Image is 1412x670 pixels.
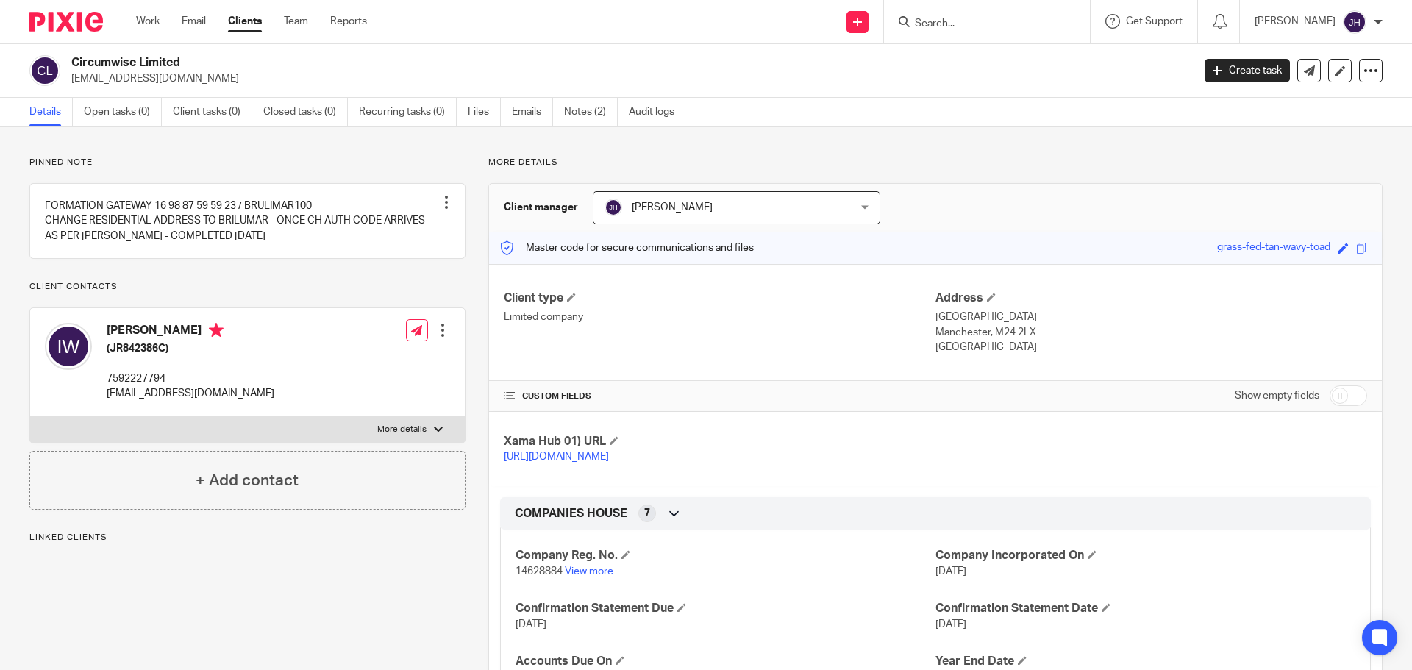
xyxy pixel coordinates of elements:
[516,566,563,577] span: 14628884
[644,506,650,521] span: 7
[565,566,613,577] a: View more
[29,12,103,32] img: Pixie
[512,98,553,126] a: Emails
[935,548,1355,563] h4: Company Incorporated On
[504,452,609,462] a: [URL][DOMAIN_NAME]
[935,601,1355,616] h4: Confirmation Statement Date
[605,199,622,216] img: svg%3E
[516,548,935,563] h4: Company Reg. No.
[196,469,299,492] h4: + Add contact
[107,341,274,356] h5: (JR842386C)
[29,55,60,86] img: svg%3E
[935,566,966,577] span: [DATE]
[1343,10,1366,34] img: svg%3E
[29,281,466,293] p: Client contacts
[935,340,1367,354] p: [GEOGRAPHIC_DATA]
[564,98,618,126] a: Notes (2)
[515,506,627,521] span: COMPANIES HOUSE
[468,98,501,126] a: Files
[263,98,348,126] a: Closed tasks (0)
[107,386,274,401] p: [EMAIL_ADDRESS][DOMAIN_NAME]
[504,434,935,449] h4: Xama Hub 01) URL
[71,55,960,71] h2: Circumwise Limited
[107,371,274,386] p: 7592227794
[29,532,466,544] p: Linked clients
[1126,16,1183,26] span: Get Support
[1235,388,1319,403] label: Show empty fields
[107,323,274,341] h4: [PERSON_NAME]
[182,14,206,29] a: Email
[504,291,935,306] h4: Client type
[228,14,262,29] a: Clients
[504,310,935,324] p: Limited company
[29,98,73,126] a: Details
[632,202,713,213] span: [PERSON_NAME]
[136,14,160,29] a: Work
[516,601,935,616] h4: Confirmation Statement Due
[935,325,1367,340] p: Manchester, M24 2LX
[629,98,685,126] a: Audit logs
[504,200,578,215] h3: Client manager
[45,323,92,370] img: svg%3E
[935,654,1355,669] h4: Year End Date
[913,18,1046,31] input: Search
[84,98,162,126] a: Open tasks (0)
[500,240,754,255] p: Master code for secure communications and files
[29,157,466,168] p: Pinned note
[284,14,308,29] a: Team
[516,654,935,669] h4: Accounts Due On
[935,619,966,630] span: [DATE]
[173,98,252,126] a: Client tasks (0)
[71,71,1183,86] p: [EMAIL_ADDRESS][DOMAIN_NAME]
[1217,240,1330,257] div: grass-fed-tan-wavy-toad
[504,391,935,402] h4: CUSTOM FIELDS
[1255,14,1336,29] p: [PERSON_NAME]
[330,14,367,29] a: Reports
[209,323,224,338] i: Primary
[488,157,1383,168] p: More details
[516,619,546,630] span: [DATE]
[935,291,1367,306] h4: Address
[935,310,1367,324] p: [GEOGRAPHIC_DATA]
[1205,59,1290,82] a: Create task
[377,424,427,435] p: More details
[359,98,457,126] a: Recurring tasks (0)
